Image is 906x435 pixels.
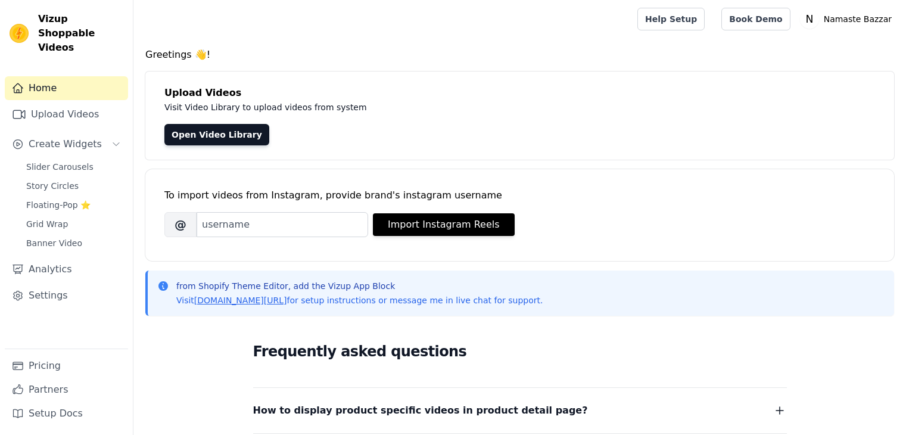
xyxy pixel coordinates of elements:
[373,213,515,236] button: Import Instagram Reels
[19,159,128,175] a: Slider Carousels
[176,294,543,306] p: Visit for setup instructions or message me in live chat for support.
[19,197,128,213] a: Floating-Pop ⭐
[26,199,91,211] span: Floating-Pop ⭐
[29,137,102,151] span: Create Widgets
[38,12,123,55] span: Vizup Shoppable Videos
[176,280,543,292] p: from Shopify Theme Editor, add the Vizup App Block
[5,102,128,126] a: Upload Videos
[253,340,787,363] h2: Frequently asked questions
[819,8,896,30] p: Namaste Bazzar
[164,124,269,145] a: Open Video Library
[805,13,813,25] text: N
[5,284,128,307] a: Settings
[721,8,790,30] a: Book Demo
[5,76,128,100] a: Home
[5,132,128,156] button: Create Widgets
[26,180,79,192] span: Story Circles
[19,235,128,251] a: Banner Video
[19,216,128,232] a: Grid Wrap
[164,188,875,203] div: To import videos from Instagram, provide brand's instagram username
[5,257,128,281] a: Analytics
[26,161,94,173] span: Slider Carousels
[145,48,894,62] h4: Greetings 👋!
[164,100,698,114] p: Visit Video Library to upload videos from system
[26,237,82,249] span: Banner Video
[5,354,128,378] a: Pricing
[194,296,287,305] a: [DOMAIN_NAME][URL]
[197,212,368,237] input: username
[637,8,705,30] a: Help Setup
[10,24,29,43] img: Vizup
[164,212,197,237] span: @
[26,218,68,230] span: Grid Wrap
[5,402,128,425] a: Setup Docs
[19,178,128,194] a: Story Circles
[800,8,896,30] button: N Namaste Bazzar
[5,378,128,402] a: Partners
[253,402,588,419] span: How to display product specific videos in product detail page?
[164,86,875,100] h4: Upload Videos
[253,402,787,419] button: How to display product specific videos in product detail page?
